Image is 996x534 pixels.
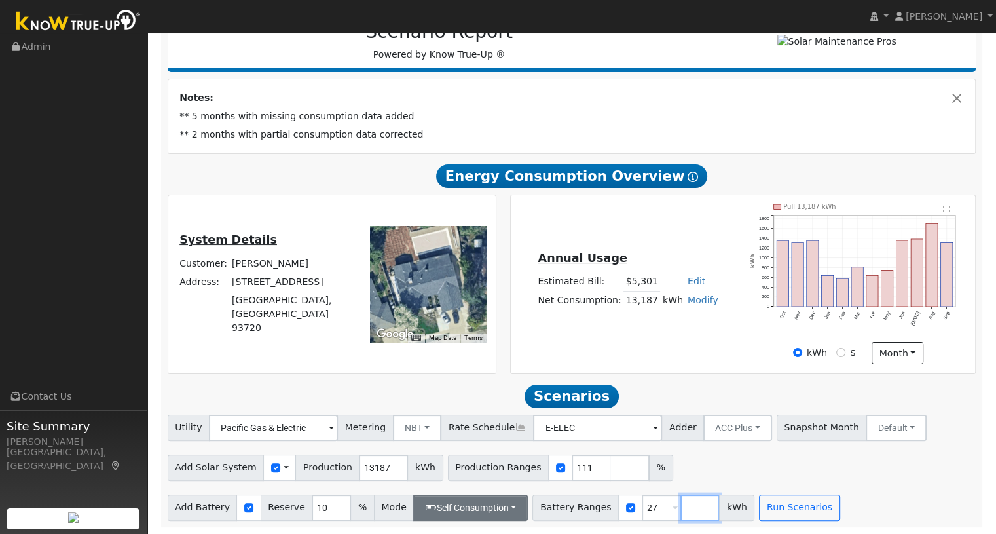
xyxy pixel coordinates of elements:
[536,273,623,292] td: Estimated Bill:
[448,455,549,481] span: Production Ranges
[373,326,416,343] img: Google
[759,495,839,521] button: Run Scenarios
[759,255,769,261] text: 1000
[767,303,769,309] text: 0
[230,273,352,291] td: [STREET_ADDRESS]
[853,310,862,320] text: Mar
[912,239,923,307] rect: onclick=""
[719,495,754,521] span: kWh
[174,21,705,62] div: Powered by Know True-Up ®
[661,415,704,441] span: Adder
[868,310,877,320] text: Apr
[110,461,122,471] a: Map
[168,415,210,441] span: Utility
[762,275,769,280] text: 600
[393,415,442,441] button: NBT
[807,346,827,360] label: kWh
[532,495,619,521] span: Battery Ranges
[872,342,923,364] button: month
[177,107,967,126] td: ** 5 months with missing consumption data added
[779,311,787,320] text: Oct
[688,276,705,286] a: Edit
[944,205,951,213] text: 
[866,415,927,441] button: Default
[373,326,416,343] a: Open this area in Google Maps (opens a new window)
[538,252,627,265] u: Annual Usage
[762,284,769,290] text: 400
[808,310,817,320] text: Dec
[429,334,456,343] button: Map Data
[836,348,845,357] input: $
[867,275,879,307] rect: onclick=""
[179,233,277,246] u: System Details
[759,216,769,221] text: 1800
[822,275,834,307] rect: onclick=""
[168,495,238,521] span: Add Battery
[411,334,420,343] button: Keyboard shortcuts
[230,291,352,337] td: [GEOGRAPHIC_DATA], [GEOGRAPHIC_DATA] 93720
[793,310,802,320] text: Nov
[928,311,937,321] text: Aug
[759,245,769,251] text: 1200
[533,415,662,441] input: Select a Rate Schedule
[649,455,673,481] span: %
[950,91,964,105] button: Close
[623,273,660,292] td: $5,301
[703,415,772,441] button: ACC Plus
[898,311,907,320] text: Jun
[943,311,952,321] text: Sep
[350,495,374,521] span: %
[823,311,832,320] text: Jan
[337,415,394,441] span: Metering
[759,225,769,231] text: 1600
[525,385,618,408] span: Scenarios
[688,172,698,182] i: Show Help
[230,254,352,273] td: [PERSON_NAME]
[850,346,856,360] label: $
[7,417,140,435] span: Site Summary
[792,242,803,307] rect: onclick=""
[852,267,864,307] rect: onclick=""
[177,254,230,273] td: Customer:
[209,415,338,441] input: Select a Utility
[942,242,953,307] rect: onclick=""
[793,348,802,357] input: kWh
[883,310,892,321] text: May
[295,455,360,481] span: Production
[838,311,847,320] text: Feb
[881,270,893,307] rect: onclick=""
[261,495,313,521] span: Reserve
[777,35,896,48] img: Solar Maintenance Pros
[906,11,982,22] span: [PERSON_NAME]
[441,415,534,441] span: Rate Schedule
[837,278,849,307] rect: onclick=""
[927,223,938,307] rect: onclick=""
[910,311,922,327] text: [DATE]
[750,254,756,268] text: kWh
[762,294,769,300] text: 200
[436,164,707,188] span: Energy Consumption Overview
[777,415,867,441] span: Snapshot Month
[762,265,769,271] text: 800
[536,291,623,310] td: Net Consumption:
[177,273,230,291] td: Address:
[623,291,660,310] td: 13,187
[413,495,528,521] button: Self Consumption
[660,291,685,310] td: kWh
[896,240,908,307] rect: onclick=""
[807,240,819,307] rect: onclick=""
[407,455,443,481] span: kWh
[784,203,837,210] text: Pull 13,187 kWh
[10,7,147,37] img: Know True-Up
[179,92,213,103] strong: Notes:
[464,334,483,341] a: Terms (opens in new tab)
[374,495,414,521] span: Mode
[688,295,718,305] a: Modify
[759,235,769,241] text: 1400
[177,126,967,144] td: ** 2 months with partial consumption data corrected
[68,512,79,523] img: retrieve
[7,435,140,449] div: [PERSON_NAME]
[168,455,265,481] span: Add Solar System
[7,446,140,473] div: [GEOGRAPHIC_DATA], [GEOGRAPHIC_DATA]
[777,240,788,307] rect: onclick=""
